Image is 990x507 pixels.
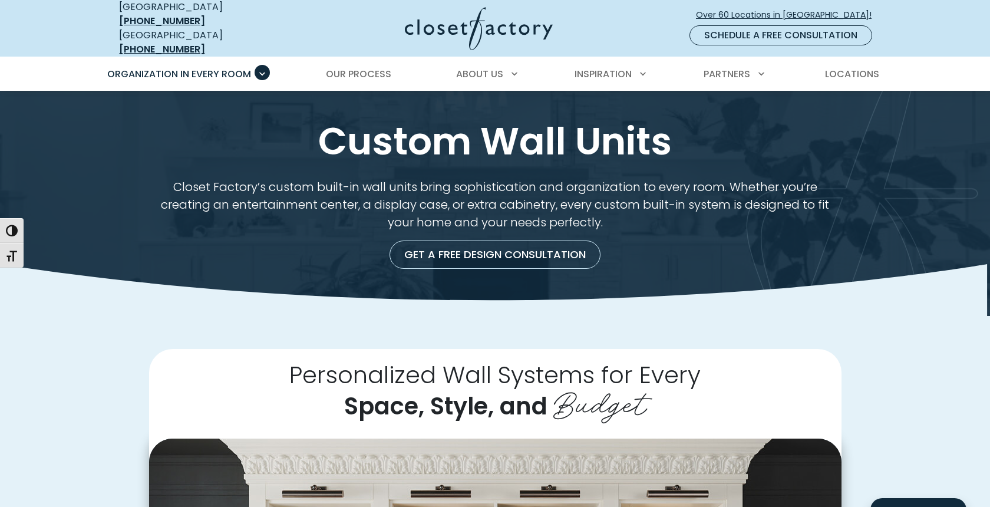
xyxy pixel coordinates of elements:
span: Locations [825,67,879,81]
h1: Custom Wall Units [117,119,873,164]
span: Partners [704,67,750,81]
a: Schedule a Free Consultation [689,25,872,45]
span: Organization in Every Room [107,67,251,81]
div: [GEOGRAPHIC_DATA] [119,28,290,57]
a: Get a Free Design Consultation [390,241,600,269]
a: Over 60 Locations in [GEOGRAPHIC_DATA]! [695,5,882,25]
span: Space, Style, and [344,390,547,423]
span: About Us [456,67,503,81]
a: [PHONE_NUMBER] [119,14,205,28]
nav: Primary Menu [99,58,891,91]
span: Budget [553,377,646,424]
span: Our Process [326,67,391,81]
img: Closet Factory Logo [405,7,553,50]
span: Over 60 Locations in [GEOGRAPHIC_DATA]! [696,9,881,21]
span: Personalized Wall Systems for Every [289,358,701,391]
span: Inspiration [575,67,632,81]
p: Closet Factory’s custom built-in wall units bring sophistication and organization to every room. ... [149,178,841,231]
a: [PHONE_NUMBER] [119,42,205,56]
